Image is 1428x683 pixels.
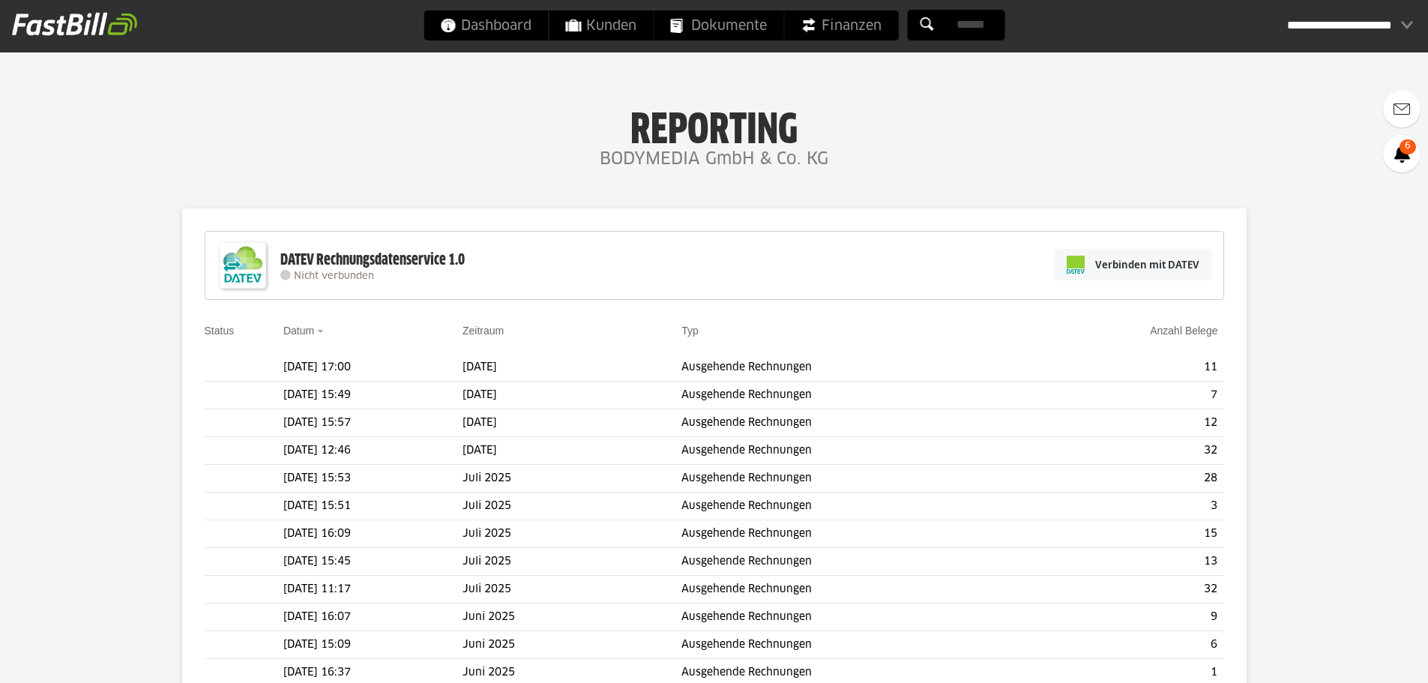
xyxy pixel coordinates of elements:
[283,604,463,631] td: [DATE] 16:07
[1028,631,1223,659] td: 6
[283,520,463,548] td: [DATE] 16:09
[670,10,767,40] span: Dokumente
[565,10,636,40] span: Kunden
[463,520,681,548] td: Juli 2025
[424,10,548,40] a: Dashboard
[1067,256,1085,274] img: pi-datev-logo-farbig-24.svg
[681,465,1028,493] td: Ausgehende Rechnungen
[681,325,699,337] a: Typ
[283,548,463,576] td: [DATE] 15:45
[1028,409,1223,437] td: 12
[549,10,653,40] a: Kunden
[150,106,1278,145] h1: Reporting
[1028,576,1223,604] td: 32
[1313,638,1413,676] iframe: Öffnet ein Widget, in dem Sie weitere Informationen finden
[681,493,1028,520] td: Ausgehende Rechnungen
[283,631,463,659] td: [DATE] 15:09
[463,437,681,465] td: [DATE]
[1028,493,1223,520] td: 3
[463,325,504,337] a: Zeitraum
[317,330,327,333] img: sort_desc.gif
[681,576,1028,604] td: Ausgehende Rechnungen
[283,576,463,604] td: [DATE] 11:17
[681,548,1028,576] td: Ausgehende Rechnungen
[205,325,235,337] a: Status
[463,409,681,437] td: [DATE]
[280,250,465,270] div: DATEV Rechnungsdatenservice 1.0
[1095,257,1199,272] span: Verbinden mit DATEV
[463,493,681,520] td: Juli 2025
[681,520,1028,548] td: Ausgehende Rechnungen
[463,354,681,382] td: [DATE]
[463,604,681,631] td: Juni 2025
[1400,139,1416,154] span: 6
[1028,437,1223,465] td: 32
[283,437,463,465] td: [DATE] 12:46
[283,465,463,493] td: [DATE] 15:53
[440,10,531,40] span: Dashboard
[801,10,882,40] span: Finanzen
[1383,135,1421,172] a: 6
[681,409,1028,437] td: Ausgehende Rechnungen
[283,325,314,337] a: Datum
[463,465,681,493] td: Juli 2025
[463,382,681,409] td: [DATE]
[1028,465,1223,493] td: 28
[681,354,1028,382] td: Ausgehende Rechnungen
[12,12,137,36] img: fastbill_logo_white.png
[463,548,681,576] td: Juli 2025
[681,382,1028,409] td: Ausgehende Rechnungen
[1028,604,1223,631] td: 9
[1028,520,1223,548] td: 15
[1028,548,1223,576] td: 13
[654,10,783,40] a: Dokumente
[283,382,463,409] td: [DATE] 15:49
[283,493,463,520] td: [DATE] 15:51
[681,604,1028,631] td: Ausgehende Rechnungen
[1054,249,1212,280] a: Verbinden mit DATEV
[294,271,374,281] span: Nicht verbunden
[681,631,1028,659] td: Ausgehende Rechnungen
[784,10,898,40] a: Finanzen
[463,576,681,604] td: Juli 2025
[681,437,1028,465] td: Ausgehende Rechnungen
[1028,382,1223,409] td: 7
[283,354,463,382] td: [DATE] 17:00
[213,235,273,295] img: DATEV-Datenservice Logo
[1028,354,1223,382] td: 11
[463,631,681,659] td: Juni 2025
[283,409,463,437] td: [DATE] 15:57
[1150,325,1217,337] a: Anzahl Belege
